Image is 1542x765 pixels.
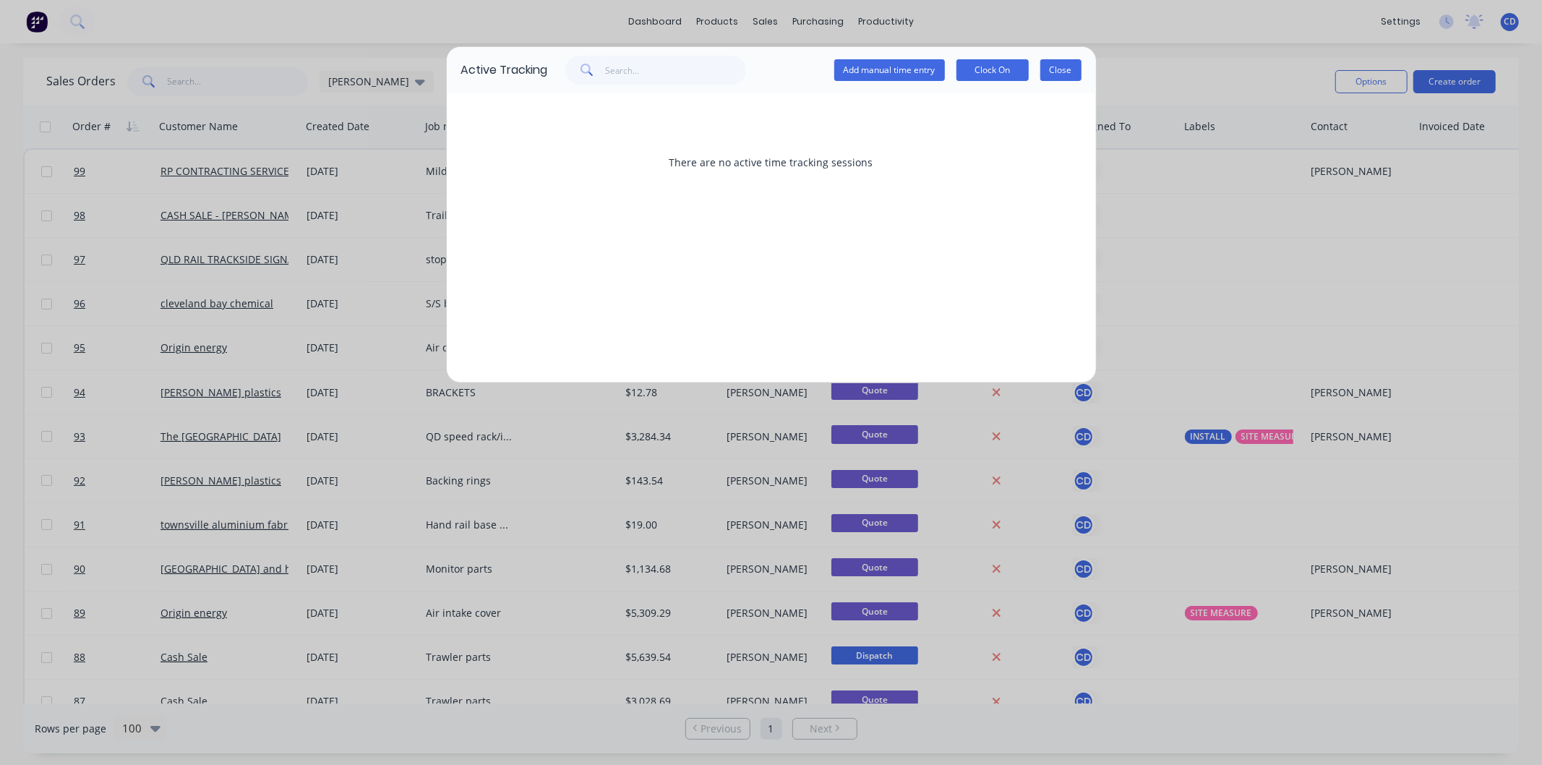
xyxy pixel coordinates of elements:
input: Search... [605,56,746,85]
div: Active Tracking [461,61,548,79]
button: Clock On [956,59,1029,81]
button: Add manual time entry [834,59,945,81]
button: Close [1040,59,1081,81]
div: There are no active time tracking sessions [461,108,1081,216]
